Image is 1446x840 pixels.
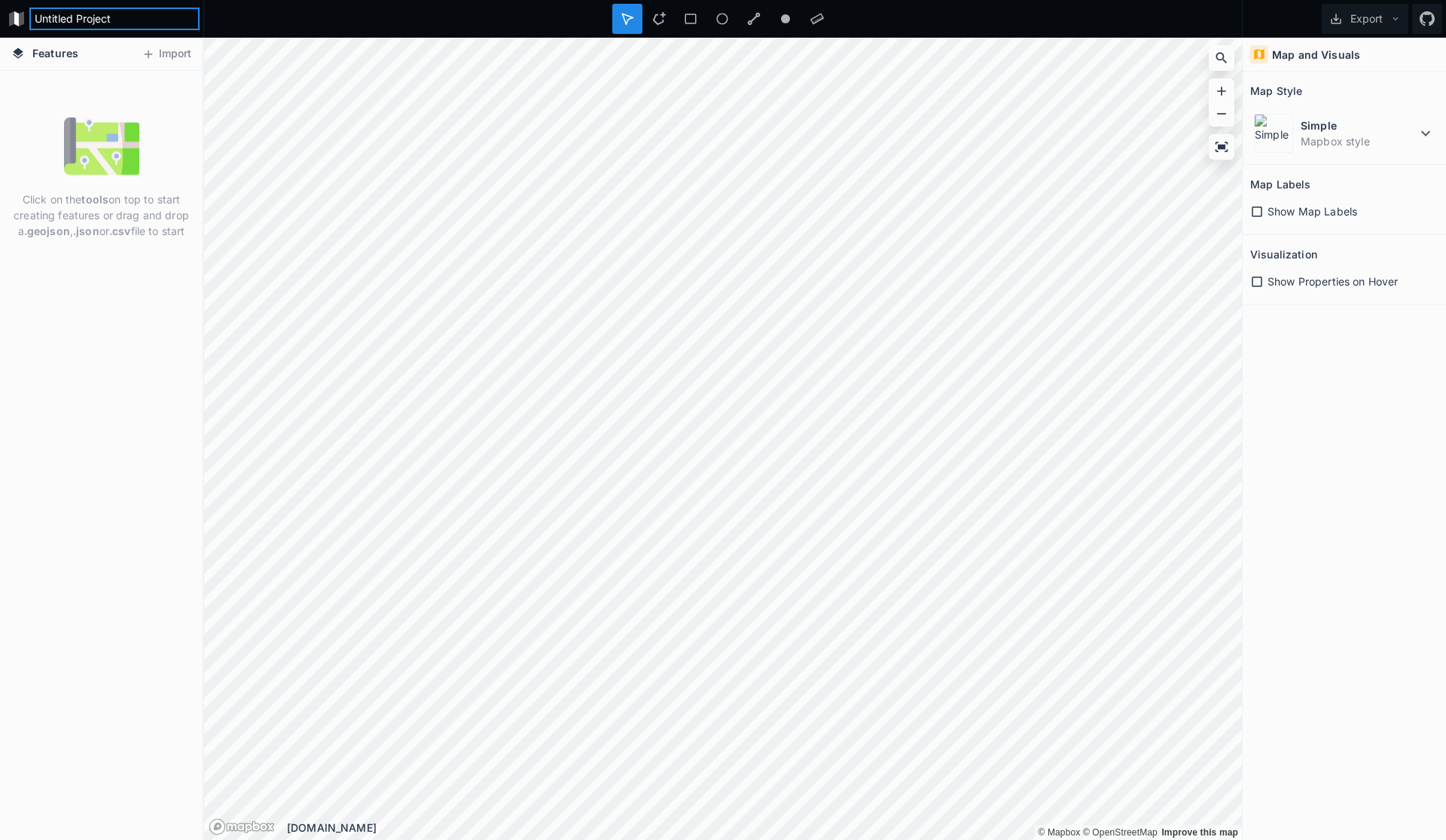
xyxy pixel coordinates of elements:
[109,225,131,237] strong: .csv
[1250,173,1310,196] h2: Map Labels
[1268,203,1357,219] span: Show Map Labels
[1254,114,1293,153] img: Simple
[1038,827,1080,838] a: Mapbox
[29,8,200,30] input: Enter File Name
[134,42,199,66] button: Import
[11,191,191,239] p: Click on the on top to start creating features or drag and drop a , or file to start
[287,820,1242,835] div: [DOMAIN_NAME]
[24,225,70,237] strong: .geojson
[1268,273,1398,289] span: Show Properties on Hover
[64,108,139,184] img: empty
[1083,827,1158,838] a: OpenStreetMap
[32,45,78,61] span: Features
[1250,79,1302,102] h2: Map Style
[81,193,108,206] strong: tools
[209,818,275,835] a: Mapbox logo
[1301,118,1417,133] dt: Simple
[1161,827,1238,838] a: Map feedback
[1322,4,1408,34] button: Export
[1272,47,1360,63] h4: Map and Visuals
[1250,243,1317,266] h2: Visualization
[73,225,99,237] strong: .json
[1301,133,1417,149] dd: Mapbox style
